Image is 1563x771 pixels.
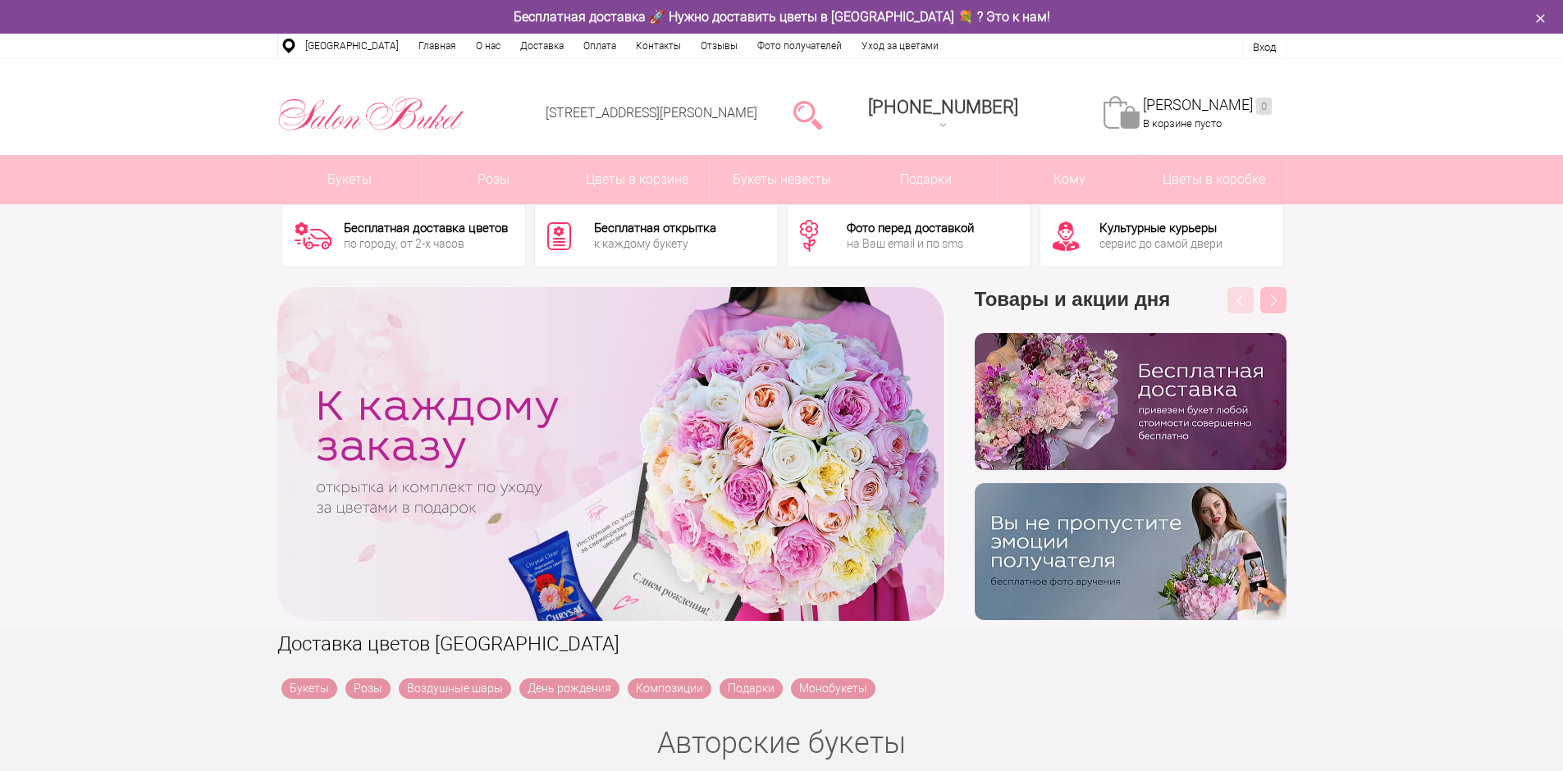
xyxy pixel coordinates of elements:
[847,222,974,235] div: Фото перед доставкой
[975,483,1287,620] img: v9wy31nijnvkfycrkduev4dhgt9psb7e.png.webp
[858,91,1028,138] a: [PHONE_NUMBER]
[510,34,574,58] a: Доставка
[277,629,1287,659] h1: Доставка цветов [GEOGRAPHIC_DATA]
[868,97,1018,117] span: [PHONE_NUMBER]
[791,678,875,699] a: Монобукеты
[1099,238,1223,249] div: сервис до самой двери
[628,678,711,699] a: Композиции
[691,34,747,58] a: Отзывы
[1143,117,1222,130] span: В корзине пусто
[345,678,391,699] a: Розы
[710,155,853,204] a: Букеты невесты
[1099,222,1223,235] div: Культурные курьеры
[657,726,906,760] a: Авторские букеты
[519,678,619,699] a: День рождения
[998,155,1141,204] span: Кому
[1256,98,1272,115] ins: 0
[1143,96,1272,115] a: [PERSON_NAME]
[594,238,716,249] div: к каждому букету
[975,287,1287,333] h3: Товары и акции дня
[847,238,974,249] div: на Ваш email и по sms
[1260,287,1287,313] button: Next
[852,34,948,58] a: Уход за цветами
[295,34,409,58] a: [GEOGRAPHIC_DATA]
[409,34,466,58] a: Главная
[574,34,626,58] a: Оплата
[747,34,852,58] a: Фото получателей
[546,105,757,121] a: [STREET_ADDRESS][PERSON_NAME]
[975,333,1287,470] img: hpaj04joss48rwypv6hbykmvk1dj7zyr.png.webp
[626,34,691,58] a: Контакты
[399,678,511,699] a: Воздушные шары
[854,155,998,204] a: Подарки
[566,155,710,204] a: Цветы в корзине
[281,678,337,699] a: Букеты
[594,222,716,235] div: Бесплатная открытка
[466,34,510,58] a: О нас
[278,155,422,204] a: Букеты
[720,678,783,699] a: Подарки
[265,8,1299,25] div: Бесплатная доставка 🚀 Нужно доставить цветы в [GEOGRAPHIC_DATA] 💐 ? Это к нам!
[344,238,508,249] div: по городу, от 2-х часов
[422,155,565,204] a: Розы
[277,93,465,135] img: Цветы Нижний Новгород
[1253,41,1276,53] a: Вход
[344,222,508,235] div: Бесплатная доставка цветов
[1142,155,1286,204] a: Цветы в коробке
